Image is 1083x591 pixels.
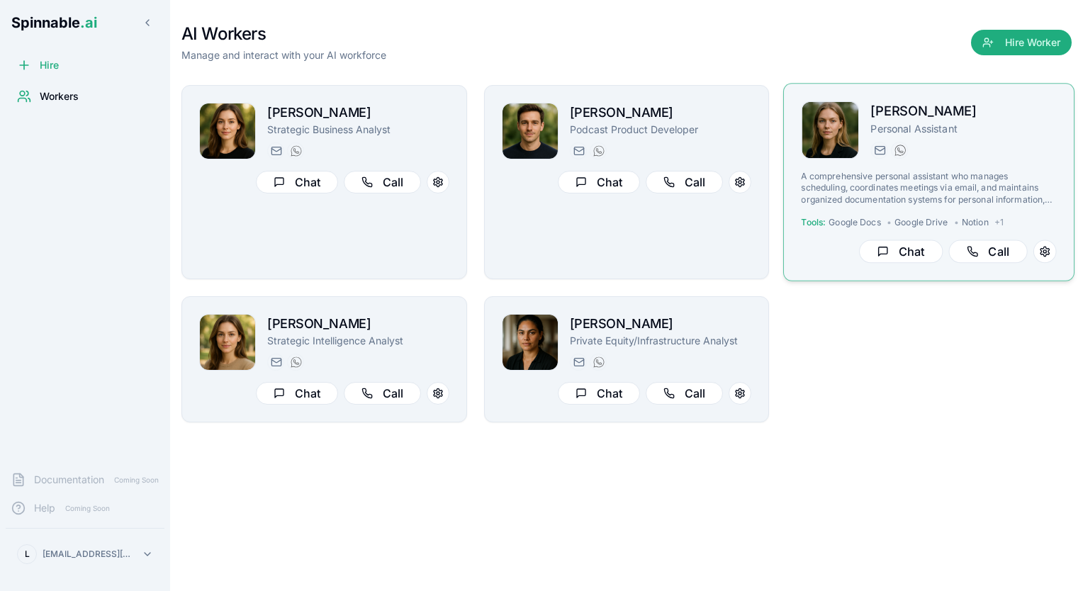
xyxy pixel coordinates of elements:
p: Personal Assistant [871,121,1057,135]
p: Strategic Intelligence Analyst [267,334,449,348]
p: A comprehensive personal assistant who manages scheduling, coordinates meetings via email, and ma... [802,171,1057,206]
button: Chat [859,240,943,264]
button: Send email to gloria.kumar@getspinnable.ai [267,142,284,159]
button: Call [949,240,1028,264]
h2: [PERSON_NAME] [267,314,449,334]
button: Chat [558,382,640,405]
p: Strategic Business Analyst [267,123,449,137]
button: Send email to anna.magnússon@getspinnable.ai [871,142,888,159]
img: Simon Ricci [503,103,558,159]
button: Send email to simon.ricci@getspinnable.ai [570,142,587,159]
img: Emma Ferrari [503,315,558,370]
a: Hire Worker [971,37,1072,51]
span: Google Docs [829,217,881,228]
span: • [954,217,959,228]
button: Call [646,171,723,193]
span: .ai [80,14,97,31]
span: L [25,548,30,560]
button: WhatsApp [891,142,908,159]
p: Private Equity/Infrastructure Analyst [570,334,752,348]
p: Podcast Product Developer [570,123,752,137]
p: Manage and interact with your AI workforce [181,48,386,62]
span: Spinnable [11,14,97,31]
img: WhatsApp [291,145,302,157]
img: Gloria Kumar [200,103,255,159]
span: Coming Soon [110,473,163,487]
span: • [887,217,892,228]
button: WhatsApp [590,354,607,371]
button: L[EMAIL_ADDRESS][DOMAIN_NAME] [11,540,159,568]
img: Anna Magnússon [802,102,859,159]
button: Call [646,382,723,405]
button: Hire Worker [971,30,1072,55]
img: Betty Ferrari [200,315,255,370]
span: Coming Soon [61,502,114,515]
span: + 1 [994,217,1004,228]
button: Chat [256,171,338,193]
p: [EMAIL_ADDRESS][DOMAIN_NAME] [43,548,136,560]
button: WhatsApp [287,142,304,159]
img: WhatsApp [593,145,605,157]
h1: AI Workers [181,23,386,45]
button: Call [344,382,421,405]
button: WhatsApp [287,354,304,371]
span: Help [34,501,55,515]
h2: [PERSON_NAME] [267,103,449,123]
span: Google Drive [894,217,948,228]
img: WhatsApp [291,356,302,368]
button: Chat [558,171,640,193]
h2: [PERSON_NAME] [570,103,752,123]
button: Send email to betty.ferrari@getspinnable.ai [267,354,284,371]
h2: [PERSON_NAME] [570,314,752,334]
button: Send email to emma.ferrari@getspinnable.ai [570,354,587,371]
button: WhatsApp [590,142,607,159]
img: WhatsApp [593,356,605,368]
span: Hire [40,58,59,72]
button: Chat [256,382,338,405]
span: Tools: [802,217,826,228]
span: Workers [40,89,79,103]
button: Call [344,171,421,193]
img: WhatsApp [894,145,906,156]
span: Documentation [34,473,104,487]
span: Notion [962,217,989,228]
h2: [PERSON_NAME] [871,101,1057,122]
